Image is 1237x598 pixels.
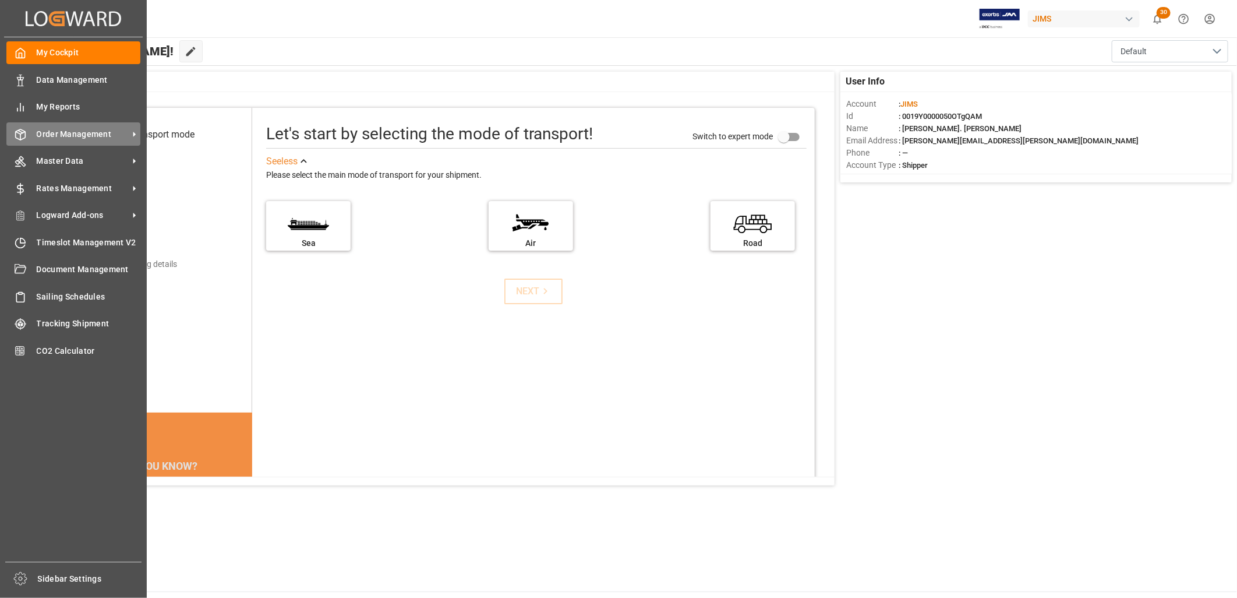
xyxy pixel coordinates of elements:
[48,40,174,62] span: Hello [PERSON_NAME]!
[37,128,129,140] span: Order Management
[37,318,141,330] span: Tracking Shipment
[6,285,140,308] a: Sailing Schedules
[692,132,773,141] span: Switch to expert mode
[6,231,140,254] a: Timeslot Management V2
[37,74,141,86] span: Data Management
[846,159,899,171] span: Account Type
[1028,8,1144,30] button: JIMS
[846,98,899,110] span: Account
[6,41,140,64] a: My Cockpit
[37,209,129,221] span: Logward Add-ons
[716,237,789,249] div: Road
[1112,40,1228,62] button: open menu
[38,573,142,585] span: Sidebar Settings
[266,154,298,168] div: See less
[1171,6,1197,32] button: Help Center
[6,68,140,91] a: Data Management
[846,75,885,89] span: User Info
[37,155,129,167] span: Master Data
[846,147,899,159] span: Phone
[899,124,1022,133] span: : [PERSON_NAME]. [PERSON_NAME]
[6,339,140,362] a: CO2 Calculator
[37,101,141,113] span: My Reports
[1121,45,1147,58] span: Default
[37,47,141,59] span: My Cockpit
[272,237,345,249] div: Sea
[504,279,563,304] button: NEXT
[899,136,1139,145] span: : [PERSON_NAME][EMAIL_ADDRESS][PERSON_NAME][DOMAIN_NAME]
[516,284,552,298] div: NEXT
[6,258,140,281] a: Document Management
[846,122,899,135] span: Name
[6,312,140,335] a: Tracking Shipment
[899,161,928,170] span: : Shipper
[1028,10,1140,27] div: JIMS
[266,168,806,182] div: Please select the main mode of transport for your shipment.
[37,345,141,357] span: CO2 Calculator
[899,112,982,121] span: : 0019Y0000050OTgQAM
[104,258,177,270] div: Add shipping details
[846,135,899,147] span: Email Address
[6,96,140,118] a: My Reports
[37,263,141,276] span: Document Management
[980,9,1020,29] img: Exertis%20JAM%20-%20Email%20Logo.jpg_1722504956.jpg
[494,237,567,249] div: Air
[899,149,908,157] span: : —
[104,128,195,142] div: Select transport mode
[37,182,129,195] span: Rates Management
[1144,6,1171,32] button: show 30 new notifications
[846,110,899,122] span: Id
[1157,7,1171,19] span: 30
[899,100,918,108] span: :
[37,291,141,303] span: Sailing Schedules
[900,100,918,108] span: JIMS
[65,453,253,478] div: DID YOU KNOW?
[37,237,141,249] span: Timeslot Management V2
[266,122,593,146] div: Let's start by selecting the mode of transport!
